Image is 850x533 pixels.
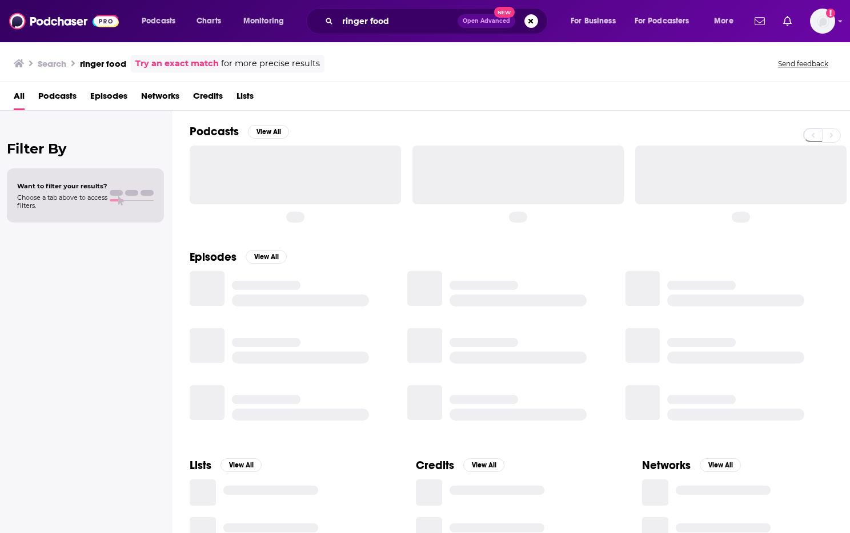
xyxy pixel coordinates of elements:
h2: Episodes [190,250,236,264]
span: for more precise results [221,57,320,70]
button: View All [463,458,504,472]
a: Show notifications dropdown [750,11,769,31]
svg: Add a profile image [826,9,835,18]
a: Charts [189,12,228,30]
button: View All [220,458,262,472]
a: Show notifications dropdown [779,11,796,31]
a: PodcastsView All [190,124,289,139]
span: Podcasts [142,13,175,29]
h2: Filter By [7,140,164,157]
img: Podchaser - Follow, Share and Rate Podcasts [9,10,119,32]
button: View All [246,250,287,264]
a: Credits [193,87,223,110]
span: New [494,7,515,18]
a: Podcasts [38,87,77,110]
a: All [14,87,25,110]
span: More [714,13,733,29]
span: For Business [571,13,616,29]
img: User Profile [810,9,835,34]
span: Open Advanced [463,18,510,24]
button: Send feedback [775,59,832,68]
h2: Networks [642,458,691,473]
h2: Podcasts [190,124,239,139]
button: open menu [627,12,706,30]
button: open menu [706,12,748,30]
span: Charts [197,13,221,29]
button: Open AdvancedNew [458,14,515,28]
a: Lists [236,87,254,110]
h3: Search [38,58,66,69]
a: Try an exact match [135,57,219,70]
a: ListsView All [190,458,262,473]
div: Search podcasts, credits, & more... [317,8,559,34]
span: Choose a tab above to access filters. [17,193,107,209]
button: open menu [134,12,190,30]
h2: Credits [416,458,454,473]
button: View All [700,458,741,472]
button: Show profile menu [810,9,835,34]
button: open menu [235,12,299,30]
button: View All [248,125,289,139]
a: NetworksView All [642,458,741,473]
a: CreditsView All [416,458,504,473]
span: Want to filter your results? [17,182,107,190]
span: Monitoring [243,13,284,29]
a: Episodes [90,87,127,110]
h2: Lists [190,458,211,473]
a: EpisodesView All [190,250,287,264]
h3: ringer food [80,58,126,69]
a: Networks [141,87,179,110]
button: open menu [563,12,630,30]
span: For Podcasters [635,13,689,29]
input: Search podcasts, credits, & more... [338,12,458,30]
span: Logged in as rowan.sullivan [810,9,835,34]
